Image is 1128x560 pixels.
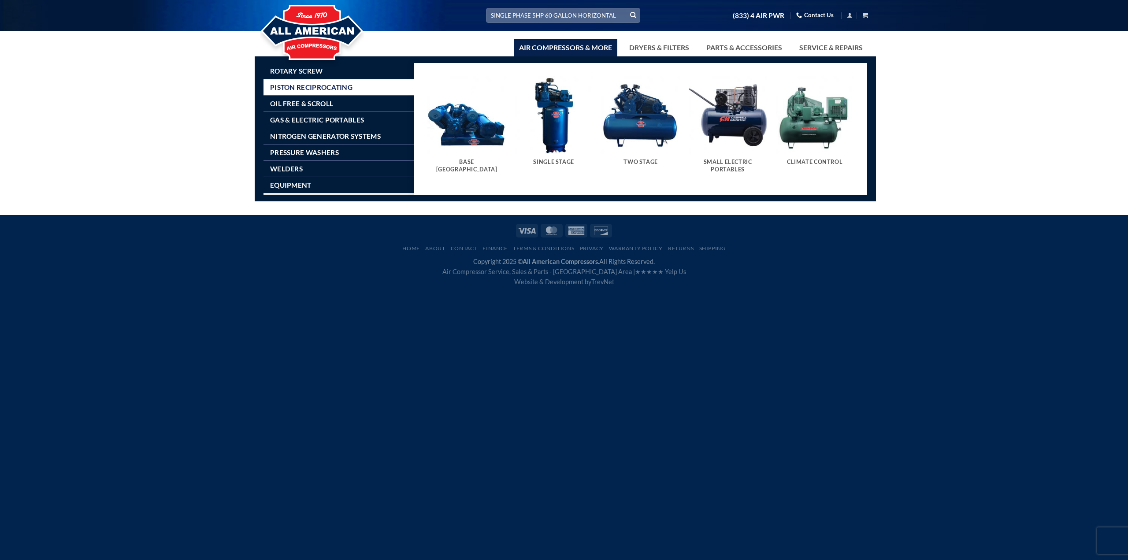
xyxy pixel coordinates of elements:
h5: Single Stage [519,159,589,166]
a: Parts & Accessories [701,39,787,56]
span: Air Compressor Service, Sales & Parts - [GEOGRAPHIC_DATA] Area | Website & Development by [442,268,686,286]
a: TrevNet [591,278,614,286]
a: Privacy [580,245,604,252]
h5: Small Electric Portables [693,159,763,173]
span: Oil Free & Scroll [270,100,333,107]
span: Equipment [270,182,312,189]
a: About [425,245,445,252]
a: Visit product category Climate Control [775,76,854,174]
img: Two Stage [601,76,680,155]
a: Contact Us [796,8,834,22]
span: Gas & Electric Portables [270,116,364,123]
a: Visit product category Small Electric Portables [689,76,767,182]
a: Shipping [699,245,726,252]
img: Base Mount Pistons [427,76,506,155]
h5: Two Stage [606,159,675,166]
a: Air Compressors & More [514,39,617,56]
input: Search… [486,8,640,22]
span: Piston Reciprocating [270,84,352,91]
a: Visit product category Single Stage [515,76,593,174]
img: Single Stage [515,76,593,155]
span: Rotary Screw [270,67,323,74]
span: Nitrogen Generator Systems [270,133,381,140]
span: Pressure Washers [270,149,339,156]
a: ★★★★★ Yelp Us [635,268,686,275]
a: Service & Repairs [794,39,868,56]
h5: Climate Control [780,159,850,166]
a: Home [402,245,419,252]
a: Warranty Policy [609,245,662,252]
h5: Base [GEOGRAPHIC_DATA] [432,159,501,173]
a: Visit product category Two Stage [601,76,680,174]
img: Small Electric Portables [689,76,767,155]
span: Welders [270,165,303,172]
a: Returns [668,245,694,252]
div: Copyright 2025 © All Rights Reserved. [260,256,868,287]
button: Submit [627,9,640,22]
a: Contact [451,245,477,252]
strong: All American Compressors. [523,258,599,265]
a: Login [847,10,853,21]
a: Finance [482,245,507,252]
img: Climate Control [775,76,854,155]
a: Dryers & Filters [624,39,694,56]
a: Terms & Conditions [513,245,574,252]
a: Visit product category Base Mount Pistons [427,76,506,182]
a: (833) 4 AIR PWR [733,8,784,23]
